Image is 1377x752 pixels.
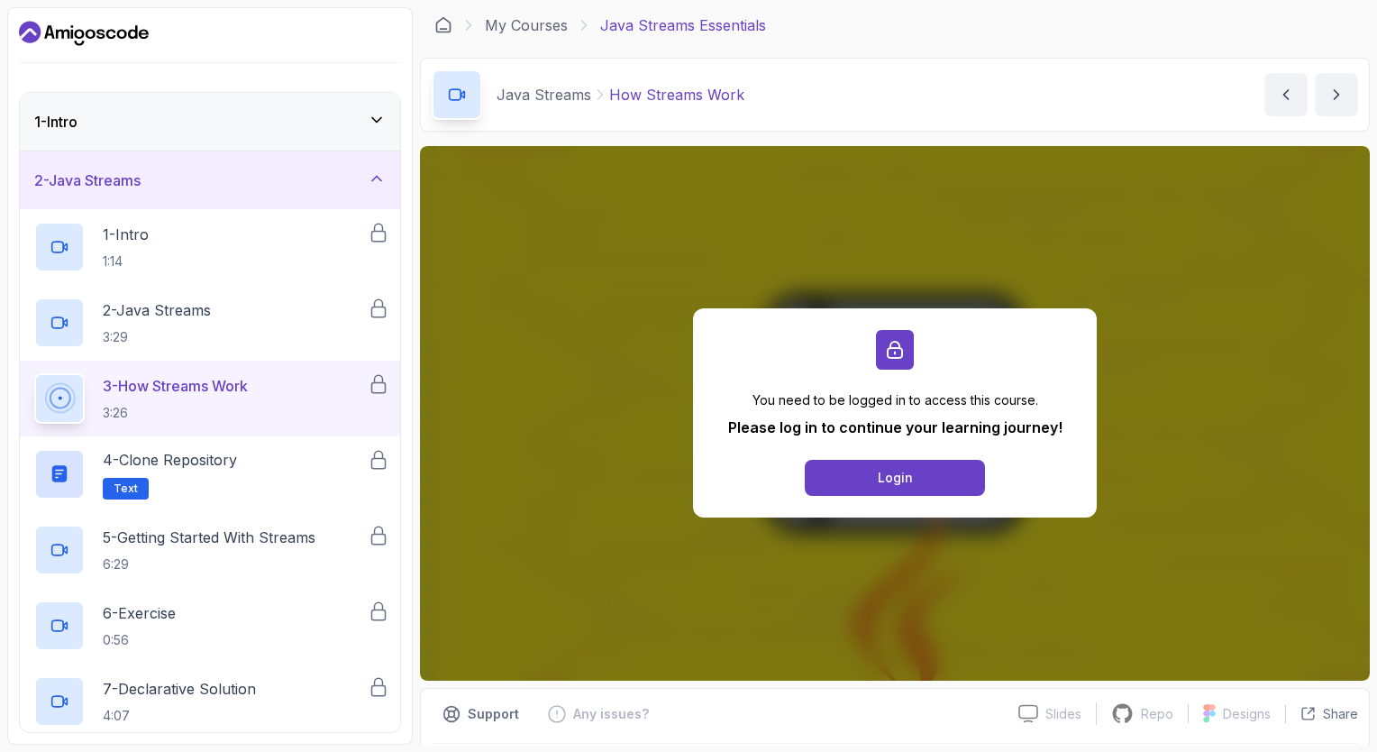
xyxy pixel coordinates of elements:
[34,170,141,191] h3: 2 - Java Streams
[34,222,386,272] button: 1-Intro1:14
[103,449,237,471] p: 4 - Clone Repository
[20,93,400,151] button: 1-Intro
[34,298,386,348] button: 2-Java Streams3:29
[805,460,985,496] button: Login
[103,375,248,397] p: 3 - How Streams Work
[1141,705,1173,723] p: Repo
[34,111,78,133] h3: 1 - Intro
[434,16,452,34] a: Dashboard
[114,481,138,496] span: Text
[497,84,591,105] p: Java Streams
[728,391,1062,409] p: You need to be logged in to access this course.
[573,705,649,723] p: Any issues?
[1265,639,1377,725] iframe: chat widget
[103,224,149,245] p: 1 - Intro
[103,602,176,624] p: 6 - Exercise
[103,631,176,649] p: 0:56
[1315,73,1358,116] button: next content
[600,14,766,36] p: Java Streams Essentials
[103,252,149,271] p: 1:14
[103,678,256,700] p: 7 - Declarative Solution
[103,299,211,321] p: 2 - Java Streams
[432,700,530,729] button: Support button
[19,19,149,48] a: Dashboard
[34,373,386,424] button: 3-How Streams Work3:26
[34,525,386,575] button: 5-Getting Started With Streams6:29
[1223,705,1271,723] p: Designs
[103,707,256,725] p: 4:07
[103,328,211,346] p: 3:29
[34,449,386,500] button: 4-Clone RepositoryText
[103,555,315,573] p: 6:29
[878,469,913,487] div: Login
[103,527,315,548] p: 5 - Getting Started With Streams
[609,84,744,105] p: How Streams Work
[34,676,386,727] button: 7-Declarative Solution4:07
[20,151,400,209] button: 2-Java Streams
[1264,73,1308,116] button: previous content
[1045,705,1081,723] p: Slides
[468,705,519,723] p: Support
[103,404,248,422] p: 3:26
[485,14,568,36] a: My Courses
[34,601,386,651] button: 6-Exercise0:56
[728,417,1062,438] p: Please log in to continue your learning journey!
